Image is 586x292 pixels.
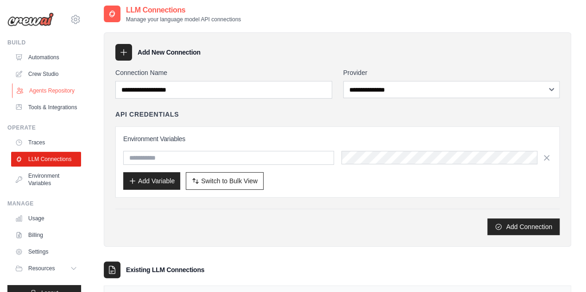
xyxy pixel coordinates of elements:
[11,50,81,65] a: Automations
[7,124,81,131] div: Operate
[126,5,241,16] h2: LLM Connections
[11,152,81,167] a: LLM Connections
[138,48,201,57] h3: Add New Connection
[7,200,81,207] div: Manage
[343,68,560,77] label: Provider
[115,110,179,119] h4: API Credentials
[11,244,81,259] a: Settings
[7,12,54,26] img: Logo
[11,100,81,115] a: Tools & Integrations
[123,172,180,190] button: Add Variable
[11,261,81,276] button: Resources
[487,218,560,235] button: Add Connection
[11,67,81,81] a: Crew Studio
[28,265,55,272] span: Resources
[186,172,264,190] button: Switch to Bulk View
[126,16,241,23] p: Manage your language model API connections
[201,176,258,186] span: Switch to Bulk View
[11,228,81,242] a: Billing
[126,265,204,274] h3: Existing LLM Connections
[115,68,332,77] label: Connection Name
[11,211,81,226] a: Usage
[12,83,82,98] a: Agents Repository
[7,39,81,46] div: Build
[11,135,81,150] a: Traces
[123,134,552,143] h3: Environment Variables
[11,168,81,191] a: Environment Variables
